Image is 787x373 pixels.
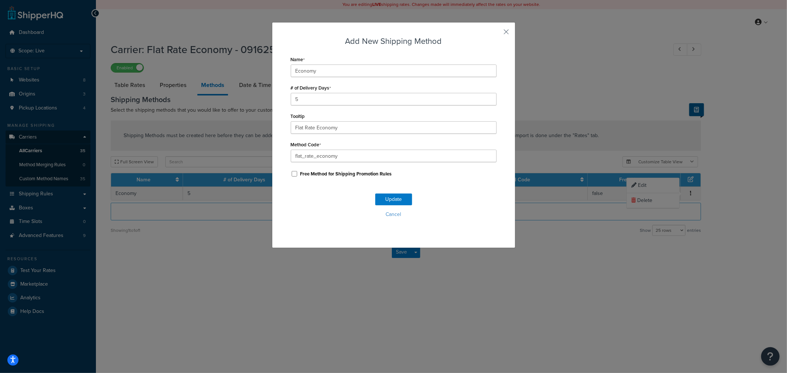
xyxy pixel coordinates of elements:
label: Free Method for Shipping Promotion Rules [300,171,392,177]
label: Name [291,57,305,63]
label: # of Delivery Days [291,85,331,91]
label: Tooltip [291,114,305,119]
button: Update [375,194,412,205]
h3: Add New Shipping Method [291,35,497,47]
button: Cancel [291,209,497,220]
label: Method Code [291,142,321,148]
